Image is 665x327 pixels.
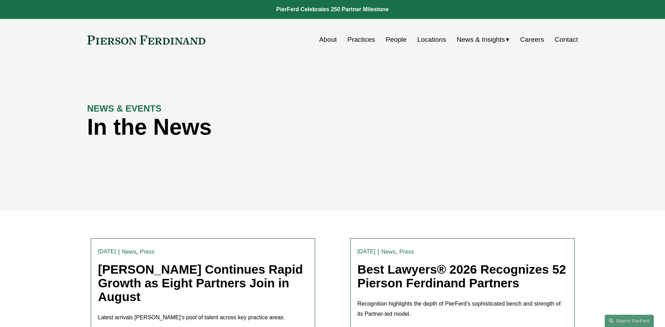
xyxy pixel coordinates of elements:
[98,249,116,254] time: [DATE]
[347,33,375,46] a: Practices
[605,315,654,327] a: Search this site
[358,299,567,319] p: Recognition highlights the depth of PierFerd’s sophisticated bench and strength of its Partner-le...
[358,262,566,290] a: Best Lawyers® 2026 Recognizes 52 Pierson Ferdinand Partners
[457,34,505,46] span: News & Insights
[399,249,414,255] a: Press
[319,33,337,46] a: About
[358,249,375,254] time: [DATE]
[87,114,455,140] h1: In the News
[87,104,162,113] strong: NEWS & EVENTS
[381,249,396,255] a: News
[98,262,303,303] a: [PERSON_NAME] Continues Rapid Growth as Eight Partners Join in August
[140,249,155,255] a: Press
[122,249,136,255] a: News
[98,313,308,323] p: Latest arrivals [PERSON_NAME]’s pool of talent across key practice areas.
[457,33,510,46] a: folder dropdown
[417,33,446,46] a: Locations
[395,248,397,255] span: ,
[386,33,407,46] a: People
[136,248,138,255] span: ,
[555,33,578,46] a: Contact
[520,33,544,46] a: Careers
